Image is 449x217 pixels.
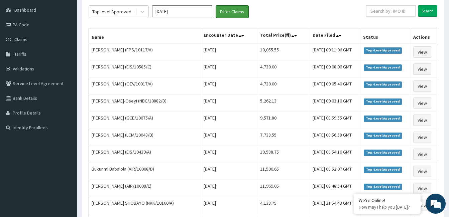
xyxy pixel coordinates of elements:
[413,97,431,109] a: View
[14,36,27,42] span: Claims
[152,5,212,17] input: Select Month and Year
[89,180,201,197] td: [PERSON_NAME] (AIR/10008/E)
[110,3,126,19] div: Minimize live chat window
[89,129,201,146] td: [PERSON_NAME] (LCM/10043/B)
[413,46,431,58] a: View
[89,146,201,163] td: [PERSON_NAME] (EIS/10439/A)
[413,200,431,211] a: View
[39,66,92,133] span: We're online!
[201,28,257,44] th: Encounter Date
[257,180,310,197] td: 11,969.05
[89,78,201,95] td: [PERSON_NAME] (OEV/10017/A)
[310,163,360,180] td: [DATE] 08:52:07 GMT
[257,28,310,44] th: Total Price(₦)
[359,197,416,203] div: We're Online!
[257,112,310,129] td: 9,571.80
[413,80,431,92] a: View
[310,78,360,95] td: [DATE] 09:05:40 GMT
[89,112,201,129] td: [PERSON_NAME] (GCE/10075/A)
[413,183,431,194] a: View
[201,129,257,146] td: [DATE]
[92,8,131,15] div: Top level Approved
[257,197,310,214] td: 4,138.75
[3,146,127,169] textarea: Type your message and hit 'Enter'
[310,146,360,163] td: [DATE] 08:54:16 GMT
[257,43,310,61] td: 10,055.55
[360,28,410,44] th: Status
[359,204,416,210] p: How may I help you today?
[364,98,402,104] span: Top-Level Approved
[364,64,402,70] span: Top-Level Approved
[201,146,257,163] td: [DATE]
[413,132,431,143] a: View
[364,133,402,139] span: Top-Level Approved
[310,61,360,78] td: [DATE] 09:08:06 GMT
[310,180,360,197] td: [DATE] 08:48:54 GMT
[364,81,402,87] span: Top-Level Approved
[310,112,360,129] td: [DATE] 08:59:55 GMT
[89,163,201,180] td: Bukunmi Babalola (AIR/10008/D)
[310,43,360,61] td: [DATE] 09:11:06 GMT
[366,5,416,17] input: Search by HMO ID
[201,78,257,95] td: [DATE]
[364,167,402,173] span: Top-Level Approved
[413,115,431,126] a: View
[413,166,431,177] a: View
[418,5,437,17] input: Search
[257,129,310,146] td: 7,733.55
[257,95,310,112] td: 5,262.13
[257,146,310,163] td: 10,588.75
[89,43,201,61] td: [PERSON_NAME] (FPS/10117/A)
[310,95,360,112] td: [DATE] 09:03:10 GMT
[411,28,437,44] th: Actions
[201,163,257,180] td: [DATE]
[364,150,402,156] span: Top-Level Approved
[364,116,402,122] span: Top-Level Approved
[364,47,402,53] span: Top-Level Approved
[364,184,402,190] span: Top-Level Approved
[201,61,257,78] td: [DATE]
[201,95,257,112] td: [DATE]
[201,197,257,214] td: [DATE]
[89,28,201,44] th: Name
[257,78,310,95] td: 4,730.00
[89,197,201,214] td: [PERSON_NAME] SHOBAYO (NKK/10160/A)
[201,180,257,197] td: [DATE]
[413,63,431,75] a: View
[89,95,201,112] td: [PERSON_NAME]-Oseyi (NBC/10882/D)
[89,61,201,78] td: [PERSON_NAME] (EIS/10585/C)
[12,33,27,50] img: d_794563401_company_1708531726252_794563401
[201,43,257,61] td: [DATE]
[310,28,360,44] th: Date Filed
[201,112,257,129] td: [DATE]
[310,129,360,146] td: [DATE] 08:56:58 GMT
[310,197,360,214] td: [DATE] 21:54:43 GMT
[216,5,249,18] button: Filter Claims
[413,149,431,160] a: View
[14,51,26,57] span: Tariffs
[14,7,36,13] span: Dashboard
[257,163,310,180] td: 11,590.65
[257,61,310,78] td: 4,730.00
[35,37,112,46] div: Chat with us now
